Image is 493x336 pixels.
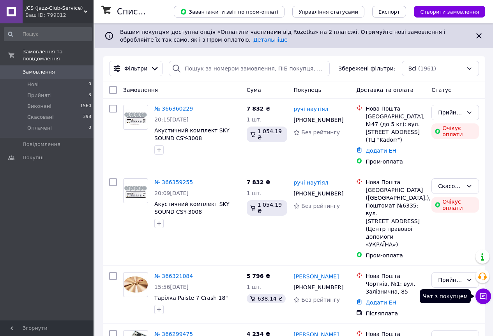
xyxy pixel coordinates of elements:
span: 20:09[DATE] [154,190,189,196]
button: Створити замовлення [414,6,485,18]
a: № 366321084 [154,273,193,279]
span: 5 796 ₴ [247,273,270,279]
a: Акустичний комплект SKY SOUND CSY-3008 [154,201,230,215]
span: 1560 [80,103,91,110]
span: Оплачені [27,125,52,132]
span: 1 шт. [247,116,262,123]
img: Фото товару [124,276,148,293]
span: Експорт [378,9,400,15]
div: 638.14 ₴ [247,294,286,303]
div: Прийнято [438,276,463,284]
a: Акустичний комплект SKY SOUND CSY-3008 [154,127,230,141]
input: Пошук за номером замовлення, ПІБ покупця, номером телефону, Email, номером накладної [169,61,330,76]
span: 0 [88,81,91,88]
span: 0 [88,125,91,132]
a: Фото товару [123,105,148,130]
img: Фото товару [124,109,148,125]
div: [GEOGRAPHIC_DATA], №47 (до 5 кг): вул. [STREET_ADDRESS] (ТЦ "Kadorr") [366,113,425,144]
div: 1 054.19 ₴ [247,127,288,142]
span: Статус [431,87,451,93]
div: Скасовано [438,182,463,190]
span: Нові [27,81,39,88]
div: Нова Пошта [366,105,425,113]
a: Створити замовлення [406,8,485,14]
span: Замовлення [23,69,55,76]
button: Експорт [372,6,406,18]
span: Повідомлення [23,141,60,148]
span: Всі [408,65,417,72]
button: Завантажити звіт по пром-оплаті [174,6,284,18]
span: Замовлення та повідомлення [23,48,94,62]
span: Доставка та оплата [356,87,413,93]
a: № 366359255 [154,179,193,185]
div: Очікує оплати [431,197,479,213]
input: Пошук [4,27,92,41]
div: Пром-оплата [366,158,425,165]
span: Покупці [23,154,44,161]
span: [PHONE_NUMBER] [293,284,343,290]
span: Збережені фільтри: [338,65,395,72]
div: Пром-оплата [366,252,425,259]
div: Нова Пошта [366,178,425,186]
span: Без рейтингу [301,297,340,303]
div: [GEOGRAPHIC_DATA] ([GEOGRAPHIC_DATA].), Поштомат №6335: вул. [STREET_ADDRESS] (Центр правової доп... [366,186,425,248]
div: Ваш ID: 799012 [25,12,94,19]
a: [PERSON_NAME] [293,273,339,280]
span: JCS (Jazz-Club-Service) [25,5,84,12]
span: Виконані [27,103,51,110]
span: 15:56[DATE] [154,284,189,290]
span: 3 [88,92,91,99]
img: Фото товару [124,183,148,199]
span: 7 832 ₴ [247,179,270,185]
div: Очікує оплати [431,123,479,139]
a: Додати ЕН [366,148,396,154]
a: Додати ЕН [366,299,396,306]
span: Без рейтингу [301,203,340,209]
span: Скасовані [27,114,54,121]
a: № 366360229 [154,106,193,112]
span: Покупець [293,87,321,93]
div: 1 054.19 ₴ [247,200,288,216]
a: Детальніше [253,37,288,43]
span: Створити замовлення [420,9,479,15]
button: Чат з покупцем [475,289,491,304]
h1: Список замовлень [117,7,196,16]
span: Фільтри [124,65,147,72]
a: Фото товару [123,272,148,297]
a: ручі наутіял [293,105,328,113]
span: Управління статусами [299,9,358,15]
span: Замовлення [123,87,158,93]
div: Прийнято [438,108,463,117]
a: Фото товару [123,178,148,203]
span: [PHONE_NUMBER] [293,190,343,197]
span: 1 шт. [247,284,262,290]
span: (1961) [418,65,436,72]
span: [PHONE_NUMBER] [293,117,343,123]
span: 398 [83,114,91,121]
a: Тарілка Paiste 7 Crash 18" [154,295,228,301]
a: ручі наутіял [293,179,328,186]
span: 20:15[DATE] [154,116,189,123]
span: 1 шт. [247,190,262,196]
span: 7 832 ₴ [247,106,270,112]
div: Чортків, №1: вул. Залізнична, 85 [366,280,425,296]
span: Вашим покупцям доступна опція «Оплатити частинами від Rozetka» на 2 платежі. Отримуйте нові замов... [120,29,445,43]
span: Cума [247,87,261,93]
span: Завантажити звіт по пром-оплаті [180,8,278,15]
span: Без рейтингу [301,129,340,135]
div: Чат з покупцем [420,289,471,303]
button: Управління статусами [292,6,364,18]
div: Нова Пошта [366,272,425,280]
span: Прийняті [27,92,51,99]
div: Післяплата [366,310,425,317]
